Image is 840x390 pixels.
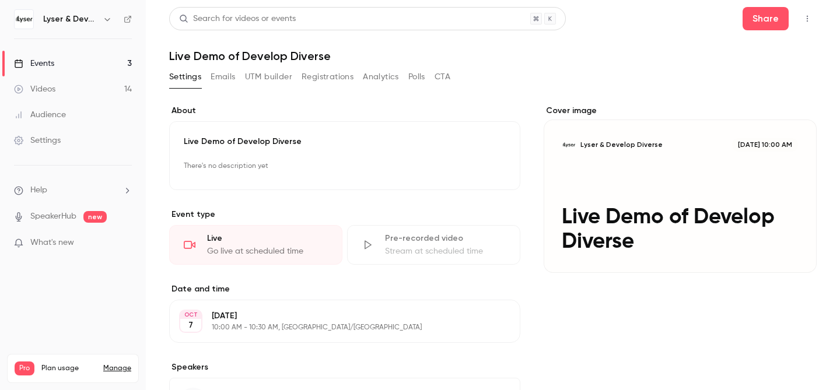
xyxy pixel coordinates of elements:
[169,225,342,265] div: LiveGo live at scheduled time
[169,68,201,86] button: Settings
[179,13,296,25] div: Search for videos or events
[385,245,506,257] div: Stream at scheduled time
[212,310,459,322] p: [DATE]
[30,184,47,196] span: Help
[15,361,34,375] span: Pro
[302,68,353,86] button: Registrations
[184,157,506,175] p: There's no description yet
[207,245,328,257] div: Go live at scheduled time
[14,109,66,121] div: Audience
[14,184,132,196] li: help-dropdown-opener
[180,311,201,319] div: OCT
[212,323,459,332] p: 10:00 AM - 10:30 AM, [GEOGRAPHIC_DATA]/[GEOGRAPHIC_DATA]
[83,211,107,223] span: new
[14,135,61,146] div: Settings
[169,105,520,117] label: About
[385,233,506,244] div: Pre-recorded video
[41,364,96,373] span: Plan usage
[347,225,520,265] div: Pre-recorded videoStream at scheduled time
[544,105,817,117] label: Cover image
[43,13,98,25] h6: Lyser & Develop Diverse
[30,237,74,249] span: What's new
[245,68,292,86] button: UTM builder
[30,210,76,223] a: SpeakerHub
[169,49,817,63] h1: Live Demo of Develop Diverse
[118,238,132,248] iframe: Noticeable Trigger
[544,105,817,273] section: Cover image
[363,68,399,86] button: Analytics
[14,83,55,95] div: Videos
[15,10,33,29] img: Lyser & Develop Diverse
[169,283,520,295] label: Date and time
[184,136,506,147] p: Live Demo of Develop Diverse
[408,68,425,86] button: Polls
[188,319,193,331] p: 7
[435,68,450,86] button: CTA
[743,7,789,30] button: Share
[211,68,235,86] button: Emails
[14,58,54,69] div: Events
[169,209,520,220] p: Event type
[207,233,328,244] div: Live
[169,361,520,373] label: Speakers
[103,364,131,373] a: Manage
